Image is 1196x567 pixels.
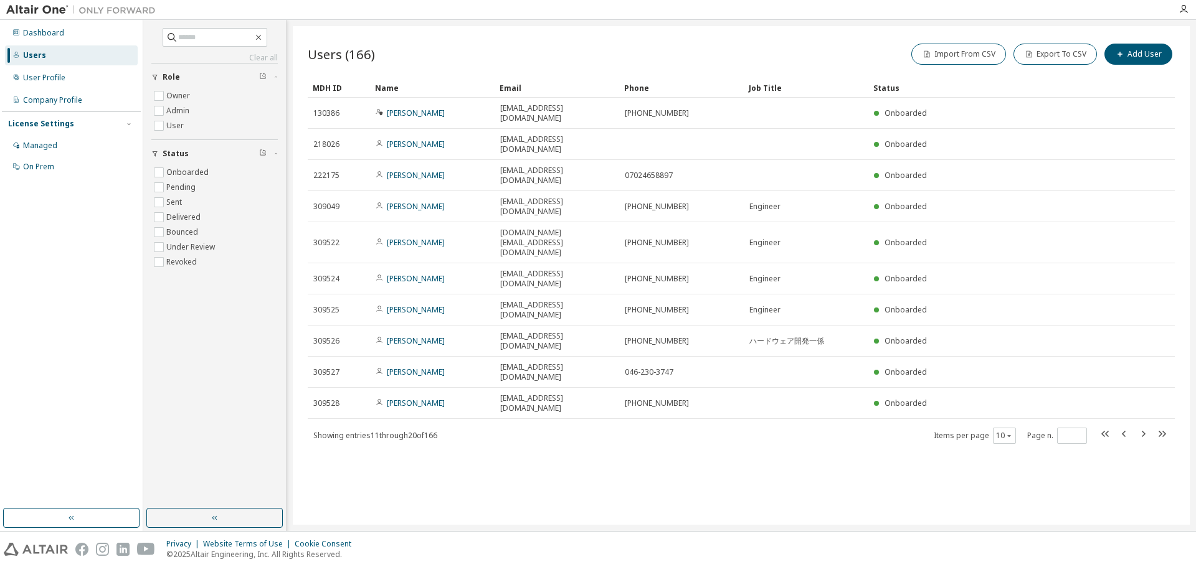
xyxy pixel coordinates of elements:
span: Onboarded [885,170,927,180]
img: instagram.svg [96,543,109,556]
div: Phone [624,78,739,98]
span: Clear filter [259,149,267,159]
a: [PERSON_NAME] [387,108,445,118]
label: Admin [166,103,192,118]
span: [EMAIL_ADDRESS][DOMAIN_NAME] [500,197,614,217]
span: [EMAIL_ADDRESS][DOMAIN_NAME] [500,300,614,320]
span: [EMAIL_ADDRESS][DOMAIN_NAME] [500,269,614,289]
label: User [166,118,186,133]
a: [PERSON_NAME] [387,237,445,248]
span: [EMAIL_ADDRESS][DOMAIN_NAME] [500,103,614,123]
div: Website Terms of Use [203,539,295,549]
span: [EMAIL_ADDRESS][DOMAIN_NAME] [500,166,614,185]
div: Company Profile [23,95,82,105]
a: [PERSON_NAME] [387,170,445,180]
label: Bounced [166,225,201,240]
a: [PERSON_NAME] [387,201,445,212]
span: [PHONE_NUMBER] [625,398,689,408]
span: Engineer [749,305,781,315]
span: [PHONE_NUMBER] [625,274,689,284]
span: 046-230-3747 [625,367,673,377]
span: Onboarded [885,335,927,346]
label: Pending [166,180,198,195]
span: 309522 [313,238,339,248]
p: © 2025 Altair Engineering, Inc. All Rights Reserved. [166,549,359,560]
div: On Prem [23,162,54,172]
span: Onboarded [885,201,927,212]
div: MDH ID [313,78,365,98]
a: [PERSON_NAME] [387,398,445,408]
span: Onboarded [885,108,927,118]
button: 10 [996,431,1013,441]
span: 222175 [313,171,339,180]
span: Onboarded [885,237,927,248]
span: [EMAIL_ADDRESS][DOMAIN_NAME] [500,393,614,413]
span: 07024658897 [625,171,673,180]
button: Add User [1104,44,1172,65]
div: Cookie Consent [295,539,359,549]
span: Role [163,72,180,82]
span: 130386 [313,108,339,118]
span: 309524 [313,274,339,284]
span: Onboarded [885,139,927,149]
span: Engineer [749,202,781,212]
span: 309526 [313,336,339,346]
span: Onboarded [885,273,927,284]
span: Showing entries 11 through 20 of 166 [313,430,437,441]
span: Onboarded [885,367,927,377]
label: Onboarded [166,165,211,180]
a: [PERSON_NAME] [387,304,445,315]
div: Dashboard [23,28,64,38]
span: [PHONE_NUMBER] [625,238,689,248]
a: Clear all [151,53,278,63]
span: Engineer [749,238,781,248]
div: Privacy [166,539,203,549]
div: Name [375,78,490,98]
div: Status [873,78,1110,98]
img: altair_logo.svg [4,543,68,556]
img: linkedin.svg [116,543,130,556]
label: Revoked [166,255,199,269]
span: [PHONE_NUMBER] [625,202,689,212]
button: Status [151,140,278,167]
span: Onboarded [885,398,927,408]
a: [PERSON_NAME] [387,335,445,346]
span: 309528 [313,398,339,408]
label: Sent [166,195,184,210]
span: 309525 [313,305,339,315]
span: Items per page [934,428,1016,444]
span: 218026 [313,139,339,149]
span: ハードウェア開発一係 [749,336,824,346]
span: 309527 [313,367,339,377]
span: Status [163,149,189,159]
button: Export To CSV [1013,44,1097,65]
button: Role [151,63,278,91]
span: [DOMAIN_NAME][EMAIL_ADDRESS][DOMAIN_NAME] [500,228,614,258]
div: Users [23,50,46,60]
a: [PERSON_NAME] [387,367,445,377]
span: [EMAIL_ADDRESS][DOMAIN_NAME] [500,134,614,154]
label: Under Review [166,240,217,255]
img: facebook.svg [75,543,88,556]
button: Import From CSV [911,44,1006,65]
img: Altair One [6,4,162,16]
img: youtube.svg [137,543,155,556]
div: Email [500,78,614,98]
a: [PERSON_NAME] [387,273,445,284]
span: Onboarded [885,304,927,315]
span: Clear filter [259,72,267,82]
span: [EMAIL_ADDRESS][DOMAIN_NAME] [500,331,614,351]
label: Owner [166,88,192,103]
div: User Profile [23,73,65,83]
span: [PHONE_NUMBER] [625,305,689,315]
span: [PHONE_NUMBER] [625,108,689,118]
div: Managed [23,141,57,151]
span: [PHONE_NUMBER] [625,336,689,346]
div: License Settings [8,119,74,129]
span: Engineer [749,274,781,284]
span: Page n. [1027,428,1087,444]
span: Users (166) [308,45,375,63]
div: Job Title [749,78,863,98]
label: Delivered [166,210,203,225]
a: [PERSON_NAME] [387,139,445,149]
